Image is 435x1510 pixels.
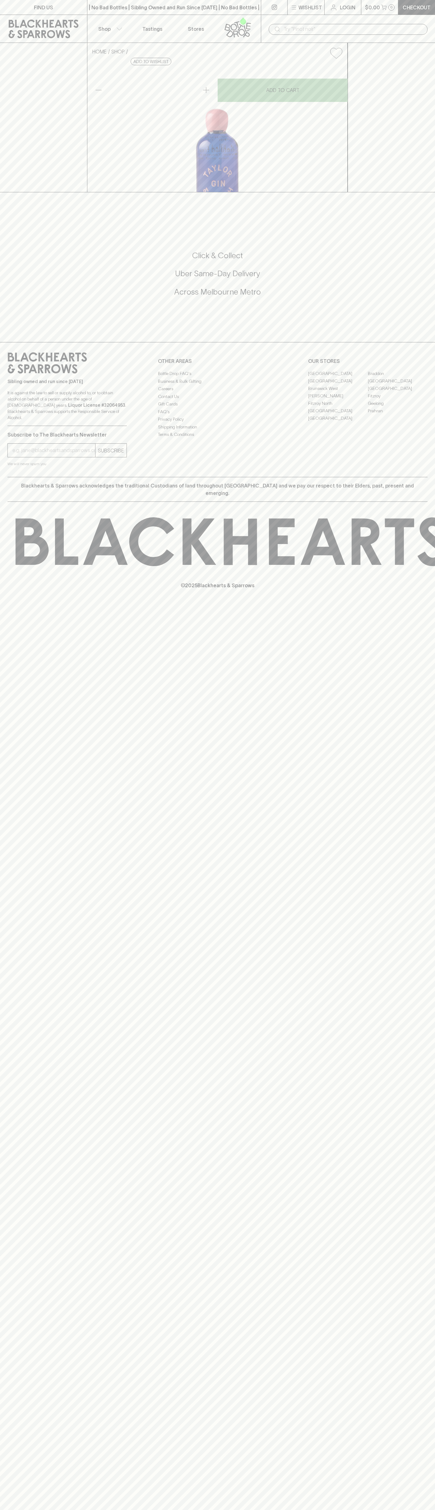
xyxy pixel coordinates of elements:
[368,385,428,392] a: [GEOGRAPHIC_DATA]
[308,400,368,407] a: Fitzroy North
[365,4,380,11] p: $0.00
[87,15,131,43] button: Shop
[7,378,127,385] p: Sibling owned and run since [DATE]
[158,416,277,423] a: Privacy Policy
[308,377,368,385] a: [GEOGRAPHIC_DATA]
[390,6,393,9] p: 0
[98,25,111,33] p: Shop
[158,377,277,385] a: Business & Bulk Gifting
[308,392,368,400] a: [PERSON_NAME]
[298,4,322,11] p: Wishlist
[7,431,127,438] p: Subscribe to The Blackhearts Newsletter
[308,407,368,414] a: [GEOGRAPHIC_DATA]
[7,390,127,421] p: It is against the law to sell or supply alcohol to, or to obtain alcohol on behalf of a person un...
[403,4,431,11] p: Checkout
[368,370,428,377] a: Braddon
[111,49,125,54] a: SHOP
[158,408,277,415] a: FAQ's
[174,15,218,43] a: Stores
[7,250,428,261] h5: Click & Collect
[368,407,428,414] a: Prahran
[308,414,368,422] a: [GEOGRAPHIC_DATA]
[131,58,171,65] button: Add to wishlist
[158,400,277,408] a: Gift Cards
[7,268,428,279] h5: Uber Same-Day Delivery
[328,45,345,61] button: Add to wishlist
[7,461,127,467] p: We will never spam you
[368,377,428,385] a: [GEOGRAPHIC_DATA]
[95,444,127,457] button: SUBSCRIBE
[158,370,277,377] a: Bottle Drop FAQ's
[34,4,53,11] p: FIND US
[158,357,277,365] p: OTHER AREAS
[340,4,355,11] p: Login
[131,15,174,43] a: Tastings
[308,370,368,377] a: [GEOGRAPHIC_DATA]
[12,446,95,455] input: e.g. jane@blackheartsandsparrows.com.au
[98,447,124,454] p: SUBSCRIBE
[284,24,423,34] input: Try "Pinot noir"
[308,385,368,392] a: Brunswick West
[7,226,428,330] div: Call to action block
[368,392,428,400] a: Fitzroy
[188,25,204,33] p: Stores
[158,385,277,393] a: Careers
[142,25,162,33] p: Tastings
[368,400,428,407] a: Geelong
[158,431,277,438] a: Terms & Conditions
[158,423,277,431] a: Shipping Information
[218,79,348,102] button: ADD TO CART
[266,86,299,94] p: ADD TO CART
[7,287,428,297] h5: Across Melbourne Metro
[92,49,107,54] a: HOME
[68,403,125,408] strong: Liquor License #32064953
[308,357,428,365] p: OUR STORES
[87,64,347,192] img: 18806.png
[158,393,277,400] a: Contact Us
[12,482,423,497] p: Blackhearts & Sparrows acknowledges the traditional Custodians of land throughout [GEOGRAPHIC_DAT...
